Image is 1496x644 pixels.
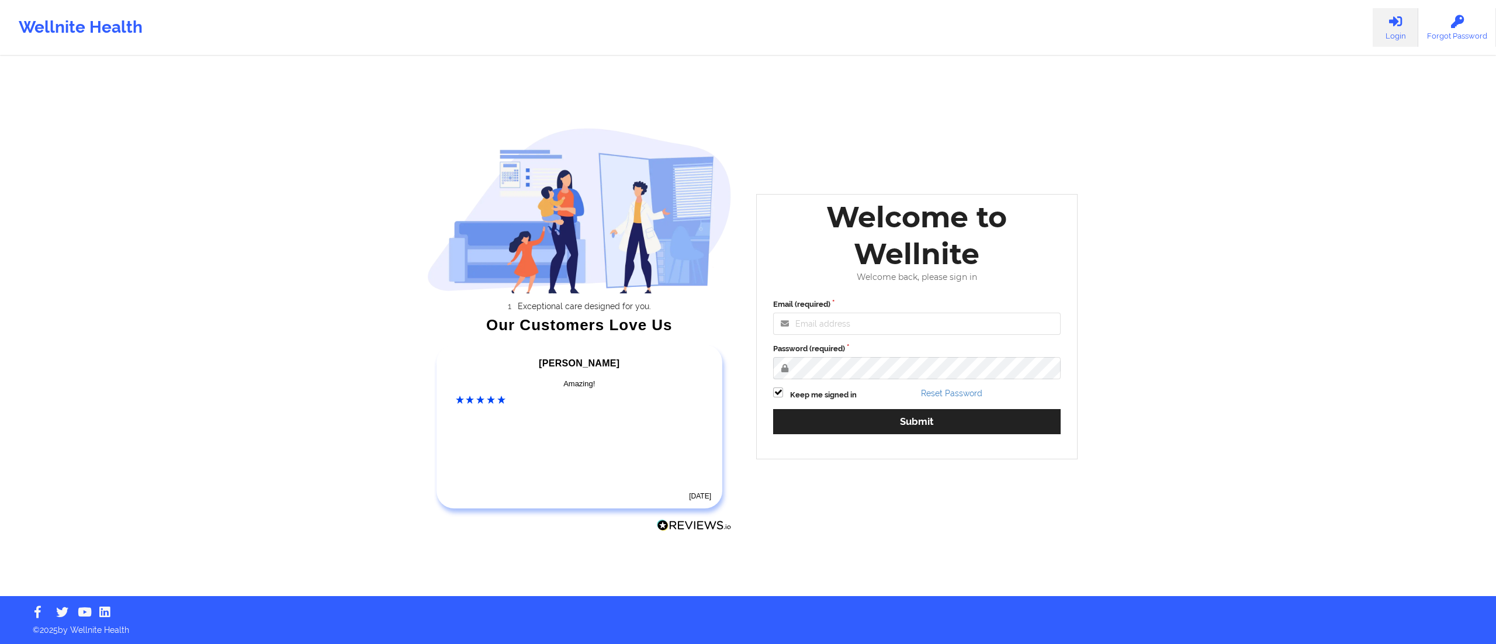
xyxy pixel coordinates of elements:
li: Exceptional care designed for you. [437,302,732,311]
img: wellnite-auth-hero_200.c722682e.png [427,127,732,293]
a: Login [1373,8,1418,47]
a: Forgot Password [1418,8,1496,47]
input: Email address [773,313,1061,335]
div: Our Customers Love Us [427,319,732,331]
p: © 2025 by Wellnite Health [25,616,1471,636]
time: [DATE] [689,492,711,500]
img: Reviews.io Logo [657,520,732,532]
label: Keep me signed in [790,389,857,401]
div: Welcome to Wellnite [765,199,1069,272]
label: Email (required) [773,299,1061,310]
a: Reset Password [921,389,982,398]
div: Welcome back, please sign in [765,272,1069,282]
a: Reviews.io Logo [657,520,732,535]
label: Password (required) [773,343,1061,355]
span: [PERSON_NAME] [539,358,619,368]
button: Submit [773,409,1061,434]
div: Amazing! [456,378,704,390]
